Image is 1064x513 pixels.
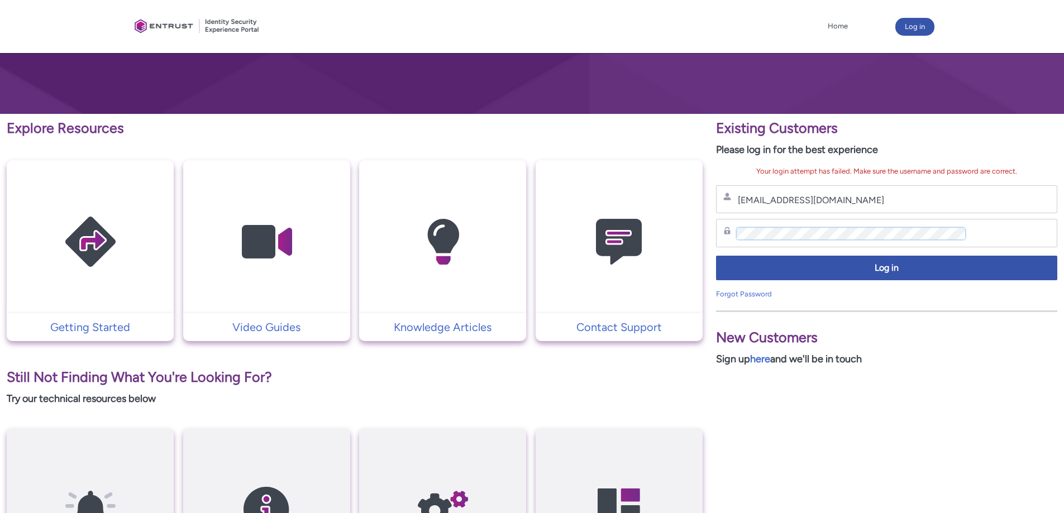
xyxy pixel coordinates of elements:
p: Try our technical resources below [7,391,703,406]
p: Still Not Finding What You're Looking For? [7,367,703,388]
iframe: Qualified Messenger [865,255,1064,513]
p: Knowledge Articles [365,319,521,335]
p: Existing Customers [716,118,1057,139]
input: Username [737,194,965,206]
img: Video Guides [213,182,319,302]
p: Contact Support [541,319,697,335]
a: Getting Started [7,319,174,335]
p: Please log in for the best experience [716,142,1057,157]
a: Forgot Password [716,290,772,298]
a: Contact Support [536,319,703,335]
p: Explore Resources [7,118,703,139]
button: Log in [716,256,1057,281]
p: New Customers [716,327,1057,348]
img: Getting Started [37,182,144,302]
div: Your login attempt has failed. Make sure the username and password are correct. [716,166,1057,177]
span: Log in [723,262,1050,275]
a: Home [825,18,851,35]
a: Knowledge Articles [359,319,526,335]
a: here [750,353,770,365]
a: Video Guides [183,319,350,335]
p: Sign up and we'll be in touch [716,352,1057,367]
img: Contact Support [566,182,672,302]
p: Getting Started [12,319,168,335]
button: Log in [895,18,934,36]
p: Video Guides [189,319,345,335]
img: Knowledge Articles [390,182,496,302]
